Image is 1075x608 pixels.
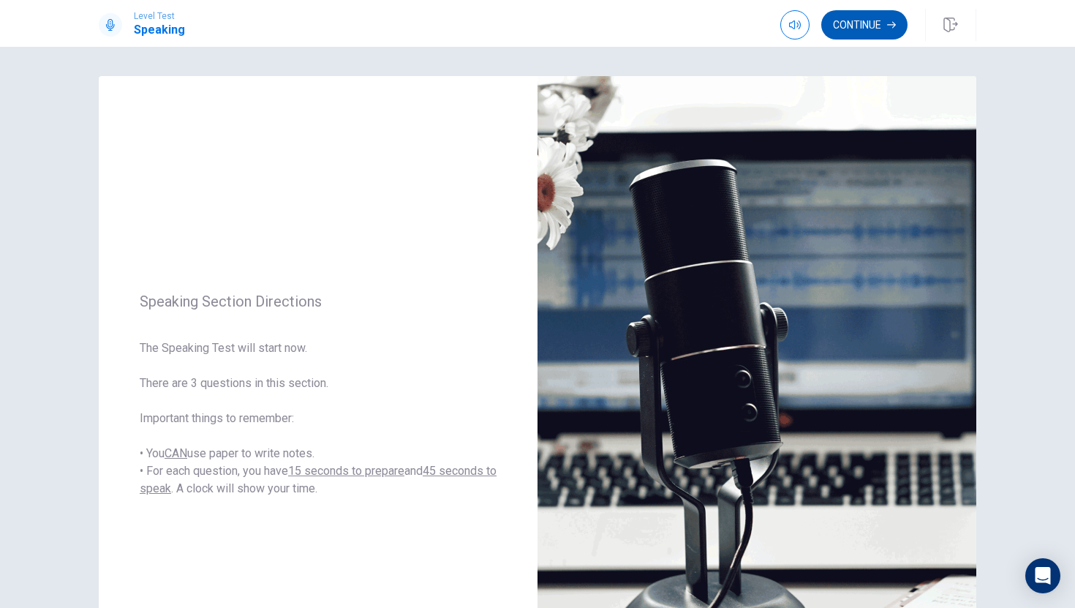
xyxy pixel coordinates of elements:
[288,464,404,478] u: 15 seconds to prepare
[134,21,185,39] h1: Speaking
[165,446,187,460] u: CAN
[134,11,185,21] span: Level Test
[140,339,497,498] span: The Speaking Test will start now. There are 3 questions in this section. Important things to reme...
[1025,558,1060,593] div: Open Intercom Messenger
[821,10,908,40] button: Continue
[140,293,497,310] span: Speaking Section Directions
